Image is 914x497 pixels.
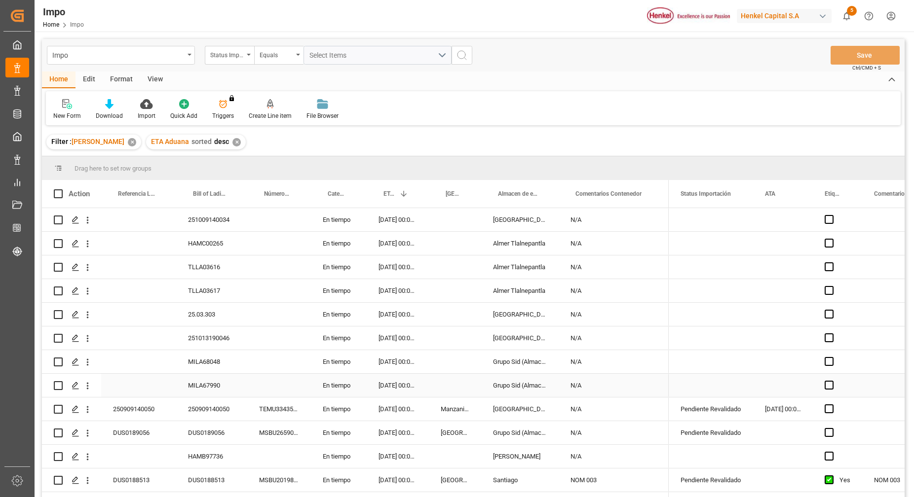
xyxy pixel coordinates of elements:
button: Save [831,46,900,65]
div: Press SPACE to select this row. [42,445,669,468]
div: N/A [559,421,669,444]
div: ✕ [232,138,241,146]
div: En tiempo [311,208,367,231]
div: Home [42,71,76,88]
div: [DATE] 00:00:00 [753,397,813,421]
div: N/A [559,303,669,326]
div: HAMB97736 [176,445,247,468]
div: View [140,71,170,88]
img: Henkel%20logo.jpg_1689854090.jpg [647,7,730,25]
span: Filter : [51,138,72,145]
div: [DATE] 00:00:00 [367,468,429,492]
div: 250909140050 [101,397,176,421]
span: 5 [847,6,857,16]
div: Equals [260,48,293,60]
span: Referencia Leschaco [118,190,155,197]
span: Drag here to set row groups [75,165,152,172]
span: desc [214,138,229,145]
div: 250909140050 [176,397,247,421]
div: [DATE] 00:00:00 [367,374,429,397]
div: N/A [559,208,669,231]
div: [DATE] 00:00:00 [367,350,429,373]
div: En tiempo [311,421,367,444]
div: Pendiente Revalidado [681,422,741,444]
div: N/A [559,326,669,350]
div: N/A [559,374,669,397]
div: DUS0188513 [176,468,247,492]
div: Press SPACE to select this row. [42,326,669,350]
div: [GEOGRAPHIC_DATA] [481,303,559,326]
div: New Form [53,111,81,120]
div: Henkel Capital S.A [737,9,832,23]
div: Press SPACE to select this row. [42,303,669,326]
div: DUS0188513 [101,468,176,492]
div: TLLA03617 [176,279,247,302]
span: ATA [765,190,775,197]
button: Help Center [858,5,880,27]
div: N/A [559,445,669,468]
div: [DATE] 00:00:00 [367,421,429,444]
span: [PERSON_NAME] [72,138,124,145]
div: Pendiente Revalidado [681,398,741,421]
div: [DATE] 00:00:00 [367,326,429,350]
div: Quick Add [170,111,197,120]
div: N/A [559,397,669,421]
div: [GEOGRAPHIC_DATA] [481,397,559,421]
div: En tiempo [311,279,367,302]
button: open menu [304,46,452,65]
div: Impo [52,48,184,61]
div: [GEOGRAPHIC_DATA] [429,468,481,492]
div: 251009140034 [176,208,247,231]
div: [DATE] 00:00:00 [367,232,429,255]
div: TEMU3343539 [247,397,311,421]
div: MILA68048 [176,350,247,373]
div: En tiempo [311,255,367,279]
div: NOM 003 [559,468,669,492]
div: Edit [76,71,103,88]
div: En tiempo [311,445,367,468]
div: Manzanillo [429,397,481,421]
button: open menu [47,46,195,65]
div: En tiempo [311,232,367,255]
button: search button [452,46,472,65]
span: Select Items [309,51,351,59]
button: open menu [254,46,304,65]
div: Almer Tlalnepantla [481,279,559,302]
span: Comentarios Contenedor [575,190,642,197]
div: Import [138,111,155,120]
div: ✕ [128,138,136,146]
div: Grupo Sid (Almacenaje y Distribucion AVIOR) [481,374,559,397]
div: Grupo Sid (Almacenaje y Distribucion AVIOR) [481,350,559,373]
span: Ctrl/CMD + S [852,64,881,71]
div: Almer Tlalnepantla [481,232,559,255]
div: Press SPACE to select this row. [42,232,669,255]
div: DUS0189056 [176,421,247,444]
div: En tiempo [311,397,367,421]
div: Pendiente Revalidado [681,469,741,492]
div: N/A [559,232,669,255]
div: Download [96,111,123,120]
div: [GEOGRAPHIC_DATA] [481,326,559,350]
div: TLLA03616 [176,255,247,279]
div: [GEOGRAPHIC_DATA] [481,208,559,231]
button: show 5 new notifications [836,5,858,27]
div: En tiempo [311,374,367,397]
div: Yes [839,469,850,492]
div: N/A [559,255,669,279]
div: [DATE] 00:00:00 [367,397,429,421]
div: Press SPACE to select this row. [42,279,669,303]
div: MSBU2659068 [247,421,311,444]
span: ETA Aduana [383,190,395,197]
span: Bill of Lading Number [193,190,227,197]
div: [DATE] 00:00:00 [367,255,429,279]
div: Press SPACE to select this row. [42,350,669,374]
div: MILA67990 [176,374,247,397]
div: N/A [559,350,669,373]
div: [GEOGRAPHIC_DATA] [429,421,481,444]
div: Format [103,71,140,88]
span: Almacen de entrega [498,190,538,197]
div: En tiempo [311,350,367,373]
div: En tiempo [311,303,367,326]
div: Press SPACE to select this row. [42,421,669,445]
div: File Browser [306,111,339,120]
